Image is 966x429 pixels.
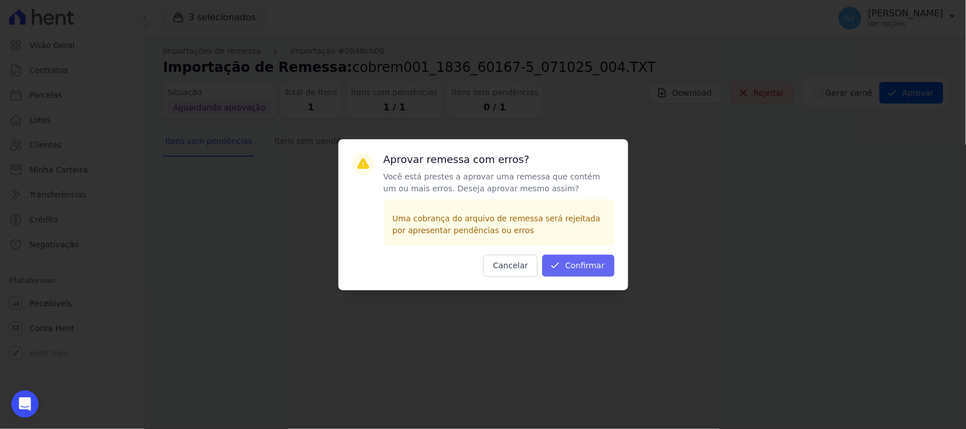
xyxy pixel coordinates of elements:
[384,153,615,166] h3: Aprovar remessa com erros?
[542,255,615,277] button: Confirmar
[483,255,538,277] button: Cancelar
[11,391,38,418] div: Open Intercom Messenger
[384,171,615,195] p: Você está prestes a aprovar uma remessa que contém um ou mais erros. Deseja aprovar mesmo assim?
[393,213,606,237] p: Uma cobrança do arquivo de remessa será rejeitada por apresentar pendências ou erros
